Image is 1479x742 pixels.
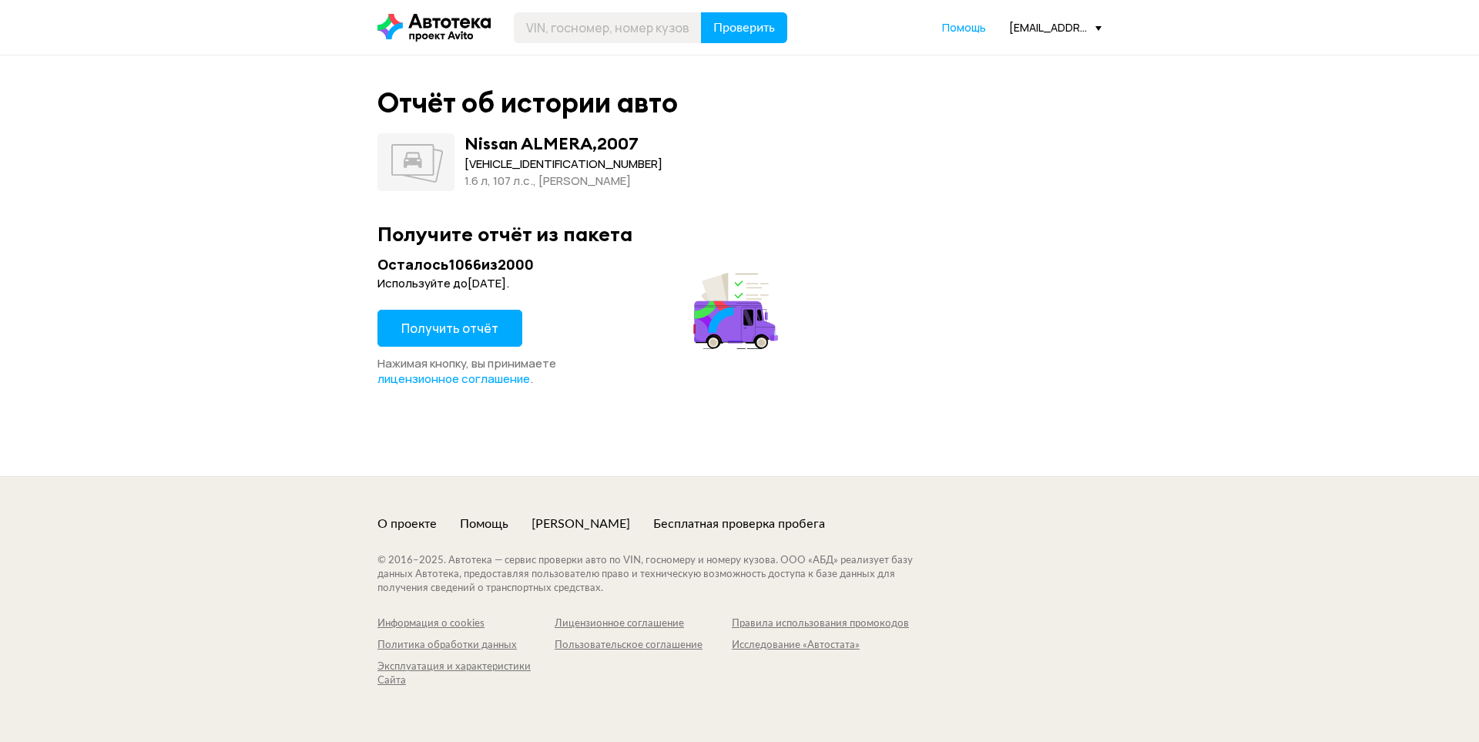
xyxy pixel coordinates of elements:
div: Отчёт об истории авто [377,86,678,119]
div: [VEHICLE_IDENTIFICATION_NUMBER] [464,156,662,173]
span: Получить отчёт [401,320,498,337]
a: Исследование «Автостата» [732,639,909,653]
a: О проекте [377,515,437,532]
div: Используйте до [DATE] . [377,276,783,291]
input: VIN, госномер, номер кузова [514,12,702,43]
a: Помощь [942,20,986,35]
button: Получить отчёт [377,310,522,347]
div: 1.6 л, 107 л.c., [PERSON_NAME] [464,173,662,190]
a: Политика обработки данных [377,639,555,653]
a: Бесплатная проверка пробега [653,515,825,532]
a: Помощь [460,515,508,532]
span: лицензионное соглашение [377,371,530,387]
button: Проверить [701,12,787,43]
a: Лицензионное соглашение [555,617,732,631]
a: Пользовательское соглашение [555,639,732,653]
a: лицензионное соглашение [377,371,530,387]
div: Осталось 1066 из 2000 [377,255,783,274]
a: [PERSON_NAME] [532,515,630,532]
span: Проверить [713,22,775,34]
div: © 2016– 2025 . Автотека — сервис проверки авто по VIN, госномеру и номеру кузова. ООО «АБД» реали... [377,554,944,596]
div: Nissan ALMERA , 2007 [464,133,639,153]
span: Нажимая кнопку, вы принимаете . [377,355,556,387]
div: [EMAIL_ADDRESS][DOMAIN_NAME] [1009,20,1102,35]
a: Правила использования промокодов [732,617,909,631]
a: Эксплуатация и характеристики Сайта [377,660,555,688]
a: Информация о cookies [377,617,555,631]
div: Получите отчёт из пакета [377,222,1102,246]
